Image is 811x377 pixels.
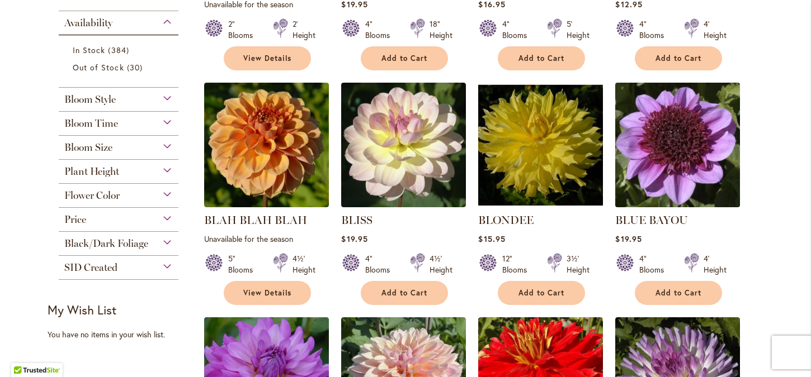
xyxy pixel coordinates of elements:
a: Out of Stock 30 [73,61,167,73]
span: Bloom Time [64,117,118,130]
span: View Details [243,54,291,63]
a: Blah Blah Blah [204,199,329,209]
img: Blah Blah Blah [204,83,329,207]
strong: My Wish List [48,302,116,318]
span: Availability [64,17,112,29]
span: Plant Height [64,165,119,178]
div: 4½' Height [430,253,452,275]
span: Add to Cart [381,288,427,298]
a: View Details [224,281,311,305]
div: 2" Blooms [228,18,260,41]
button: Add to Cart [635,46,722,70]
div: 5" Blooms [228,253,260,275]
button: Add to Cart [498,281,585,305]
a: Blondee [478,199,603,209]
span: Price [64,213,86,226]
span: 30 [127,61,145,73]
div: You have no items in your wish list. [48,329,197,340]
div: 12" Blooms [502,253,534,275]
div: 4' Height [704,18,727,41]
span: Add to Cart [656,288,701,298]
span: Black/Dark Foliage [64,237,148,250]
span: Out of Stock [73,62,124,73]
a: View Details [224,46,311,70]
iframe: Launch Accessibility Center [8,337,40,369]
a: BLUE BAYOU [615,213,688,227]
a: BLISS [341,213,373,227]
a: BLAH BLAH BLAH [204,213,307,227]
div: 4" Blooms [365,18,397,41]
span: Add to Cart [656,54,701,63]
button: Add to Cart [361,46,448,70]
span: 384 [108,44,131,56]
img: BLUE BAYOU [612,80,743,211]
span: Add to Cart [518,54,564,63]
div: 4" Blooms [639,253,671,275]
span: Add to Cart [381,54,427,63]
a: BLUE BAYOU [615,199,740,209]
span: Add to Cart [518,288,564,298]
button: Add to Cart [635,281,722,305]
img: BLISS [341,83,466,207]
span: $15.95 [478,233,505,244]
div: 4" Blooms [639,18,671,41]
a: BLISS [341,199,466,209]
span: Flower Color [64,189,120,202]
button: Add to Cart [498,46,585,70]
div: 4" Blooms [365,253,397,275]
span: $19.95 [615,233,642,244]
a: In Stock 384 [73,44,167,56]
span: In Stock [73,45,105,55]
span: SID Created [64,261,117,274]
span: Bloom Size [64,141,112,154]
div: 4½' Height [293,253,315,275]
img: Blondee [478,83,603,207]
span: Bloom Style [64,93,116,106]
p: Unavailable for the season [204,233,329,244]
span: $19.95 [341,233,367,244]
button: Add to Cart [361,281,448,305]
div: 2' Height [293,18,315,41]
div: 4' Height [704,253,727,275]
a: BLONDEE [478,213,534,227]
div: 3½' Height [567,253,590,275]
div: 18" Height [430,18,452,41]
span: View Details [243,288,291,298]
div: 5' Height [567,18,590,41]
div: 4" Blooms [502,18,534,41]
